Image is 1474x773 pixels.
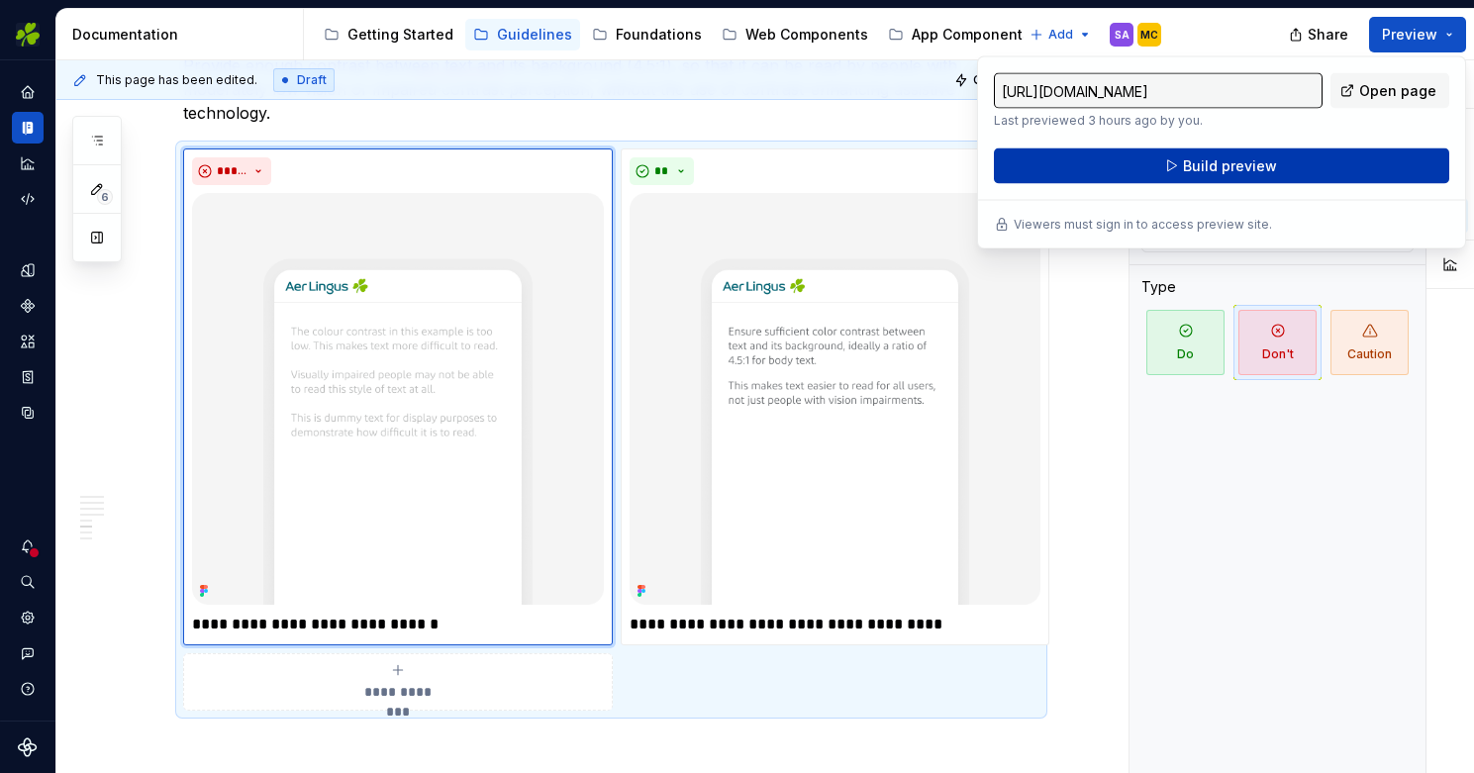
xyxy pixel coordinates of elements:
[192,193,604,605] img: 4fb64c14-c69b-438b-b2dc-55299d5a6112.png
[12,637,44,669] button: Contact support
[1359,81,1436,101] span: Open page
[1048,27,1073,43] span: Add
[714,19,876,50] a: Web Components
[12,566,44,598] button: Search ⌘K
[465,19,580,50] a: Guidelines
[1141,277,1176,297] div: Type
[973,72,1058,88] span: Quick preview
[1183,156,1277,176] span: Build preview
[1140,27,1158,43] div: MC
[948,66,1067,94] button: Quick preview
[12,183,44,215] a: Code automation
[12,254,44,286] a: Design tokens
[12,361,44,393] a: Storybook stories
[616,25,702,45] div: Foundations
[97,189,113,205] span: 6
[96,72,257,88] span: This page has been edited.
[316,19,461,50] a: Getting Started
[1330,310,1409,375] span: Caution
[1115,27,1130,43] div: SA
[994,148,1449,184] button: Build preview
[297,72,327,88] span: Draft
[12,602,44,633] a: Settings
[12,76,44,108] a: Home
[1238,310,1317,375] span: Don't
[994,113,1323,129] p: Last previewed 3 hours ago by you.
[316,15,1020,54] div: Page tree
[1024,21,1098,48] button: Add
[347,25,453,45] div: Getting Started
[912,25,1031,45] div: App Components
[72,25,295,45] div: Documentation
[1308,25,1348,45] span: Share
[1369,17,1466,52] button: Preview
[12,397,44,429] a: Data sources
[18,737,38,757] svg: Supernova Logo
[497,25,572,45] div: Guidelines
[630,193,1041,605] img: 56e09c1f-2c2c-4612-afc9-bab9b4713241.png
[12,531,44,562] button: Notifications
[1326,305,1414,380] button: Caution
[12,290,44,322] a: Components
[1141,305,1229,380] button: Do
[880,19,1038,50] a: App Components
[584,19,710,50] a: Foundations
[1233,305,1322,380] button: Don't
[12,326,44,357] a: Assets
[1146,310,1225,375] span: Do
[1279,17,1361,52] button: Share
[16,23,40,47] img: 56b5df98-d96d-4d7e-807c-0afdf3bdaefa.png
[12,147,44,179] a: Analytics
[12,112,44,144] a: Documentation
[1330,73,1449,109] a: Open page
[1014,217,1272,233] p: Viewers must sign in to access preview site.
[1382,25,1437,45] span: Preview
[745,25,868,45] div: Web Components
